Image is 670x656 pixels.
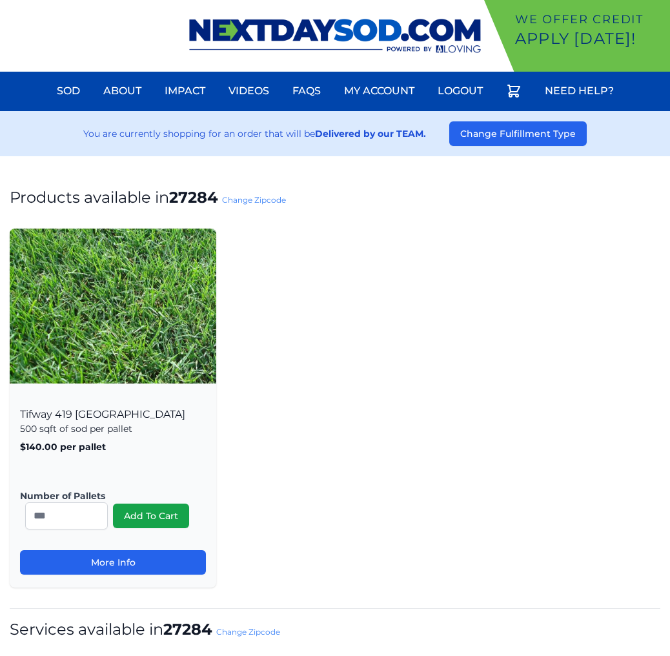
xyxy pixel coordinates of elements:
[169,188,218,207] strong: 27284
[10,394,216,588] div: Tifway 419 [GEOGRAPHIC_DATA]
[221,76,277,107] a: Videos
[315,128,426,139] strong: Delivered by our TEAM.
[515,10,665,28] p: We offer Credit
[336,76,422,107] a: My Account
[20,489,196,502] label: Number of Pallets
[20,440,206,453] p: $140.00 per pallet
[10,187,660,208] h1: Products available in
[163,620,212,639] strong: 27284
[216,627,280,637] a: Change Zipcode
[10,619,660,640] h1: Services available in
[96,76,149,107] a: About
[430,76,491,107] a: Logout
[113,504,189,528] button: Add To Cart
[449,121,587,146] button: Change Fulfillment Type
[157,76,213,107] a: Impact
[537,76,622,107] a: Need Help?
[20,550,206,575] a: More Info
[515,28,665,49] p: Apply [DATE]!
[222,195,286,205] a: Change Zipcode
[49,76,88,107] a: Sod
[20,422,206,435] p: 500 sqft of sod per pallet
[10,229,216,384] img: Tifway 419 Bermuda Product Image
[285,76,329,107] a: FAQs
